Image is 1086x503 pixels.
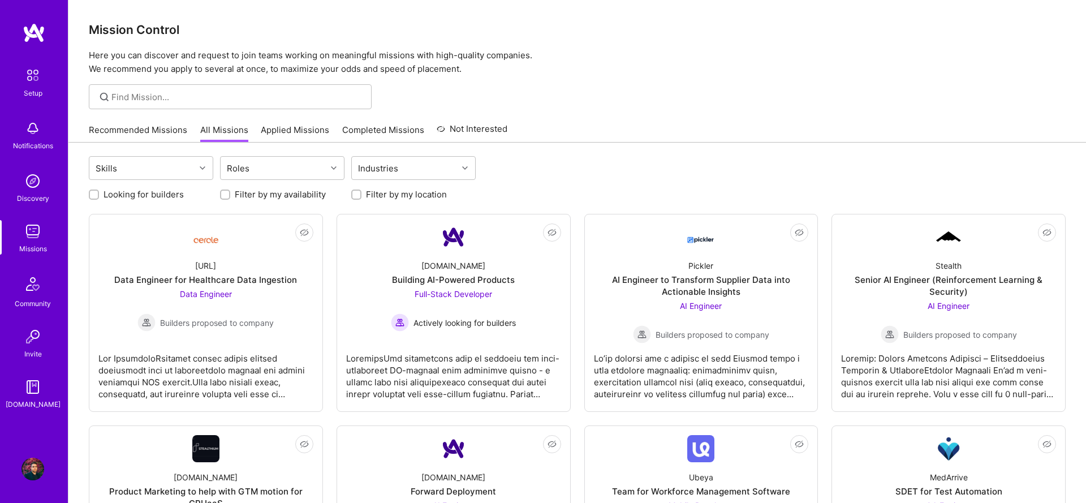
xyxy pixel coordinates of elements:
i: icon EyeClosed [548,440,557,449]
h3: Mission Control [89,23,1066,37]
img: Company Logo [687,227,714,247]
img: Builders proposed to company [633,325,651,343]
img: discovery [21,170,44,192]
div: SDET for Test Automation [895,485,1002,497]
div: Forward Deployment [411,485,496,497]
span: Builders proposed to company [903,329,1017,341]
div: Building AI-Powered Products [392,274,515,286]
div: Senior AI Engineer (Reinforcement Learning & Security) [841,274,1056,298]
i: icon SearchGrey [98,91,111,104]
div: Stealth [936,260,962,272]
img: Company Logo [192,228,219,247]
span: Builders proposed to company [160,317,274,329]
span: AI Engineer [928,301,969,311]
a: Company Logo[URL]Data Engineer for Healthcare Data IngestionData Engineer Builders proposed to co... [98,223,313,402]
a: User Avatar [19,458,47,480]
div: Missions [19,243,47,255]
div: Notifications [13,140,53,152]
div: Setup [24,87,42,99]
img: Actively looking for builders [391,313,409,332]
img: teamwork [21,220,44,243]
label: Filter by my availability [235,188,326,200]
div: Lo’ip dolorsi ame c adipisc el sedd Eiusmod tempo i utla etdolore magnaaliq: enimadminimv quisn, ... [594,343,809,400]
p: Here you can discover and request to join teams working on meaningful missions with high-quality ... [89,49,1066,76]
div: [DOMAIN_NAME] [421,471,485,483]
img: Invite [21,325,44,348]
img: Company Logo [687,435,714,462]
a: Applied Missions [261,124,329,143]
img: Builders proposed to company [137,313,156,332]
img: User Avatar [21,458,44,480]
img: Builders proposed to company [881,325,899,343]
span: Data Engineer [180,289,232,299]
a: All Missions [200,124,248,143]
a: Company Logo[DOMAIN_NAME]Building AI-Powered ProductsFull-Stack Developer Actively looking for bu... [346,223,561,402]
i: icon EyeClosed [1042,228,1051,237]
a: Not Interested [437,122,507,143]
div: AI Engineer to Transform Supplier Data into Actionable Insights [594,274,809,298]
span: Full-Stack Developer [415,289,492,299]
div: [URL] [195,260,216,272]
img: logo [23,23,45,43]
div: Ubeya [689,471,713,483]
div: Skills [93,160,120,177]
i: icon EyeClosed [300,440,309,449]
div: Community [15,298,51,309]
span: Builders proposed to company [656,329,769,341]
img: Company Logo [935,230,962,244]
i: icon EyeClosed [300,228,309,237]
div: Pickler [688,260,713,272]
label: Looking for builders [104,188,184,200]
label: Filter by my location [366,188,447,200]
a: Company LogoStealthSenior AI Engineer (Reinforcement Learning & Security)AI Engineer Builders pro... [841,223,1056,402]
i: icon Chevron [462,165,468,171]
div: Loremip: Dolors Ametcons Adipisci – Elitseddoeius Temporin & UtlaboreEtdolor Magnaali En’ad m ven... [841,343,1056,400]
img: setup [21,63,45,87]
i: icon Chevron [200,165,205,171]
div: Roles [224,160,252,177]
div: MedArrive [930,471,968,483]
div: Discovery [17,192,49,204]
span: Actively looking for builders [413,317,516,329]
i: icon EyeClosed [795,228,804,237]
img: guide book [21,376,44,398]
div: [DOMAIN_NAME] [421,260,485,272]
div: [DOMAIN_NAME] [174,471,238,483]
img: Community [19,270,46,298]
i: icon EyeClosed [548,228,557,237]
div: [DOMAIN_NAME] [6,398,61,410]
div: Team for Workforce Management Software [612,485,790,497]
span: AI Engineer [680,301,722,311]
div: Data Engineer for Healthcare Data Ingestion [114,274,297,286]
div: Industries [355,160,401,177]
a: Recommended Missions [89,124,187,143]
img: Company Logo [440,223,467,251]
div: Lor IpsumdoloRsitamet consec adipis elitsed doeiusmodt inci ut laboreetdolo magnaal eni admini ve... [98,343,313,400]
a: Company LogoPicklerAI Engineer to Transform Supplier Data into Actionable InsightsAI Engineer Bui... [594,223,809,402]
i: icon EyeClosed [1042,440,1051,449]
img: Company Logo [440,435,467,462]
a: Completed Missions [342,124,424,143]
i: icon Chevron [331,165,337,171]
img: bell [21,117,44,140]
img: Company Logo [192,435,219,462]
div: Invite [24,348,42,360]
div: LoremipsUmd sitametcons adip el seddoeiu tem inci-utlaboreet DO-magnaal enim adminimve quisno - e... [346,343,561,400]
img: Company Logo [935,435,962,462]
i: icon EyeClosed [795,440,804,449]
input: Find Mission... [111,91,363,103]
